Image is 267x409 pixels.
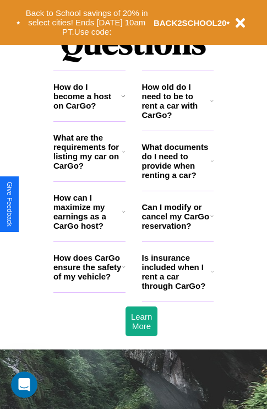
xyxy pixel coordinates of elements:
h3: What documents do I need to provide when renting a car? [142,142,211,180]
h3: How old do I need to be to rent a car with CarGo? [142,82,211,120]
div: Give Feedback [6,182,13,227]
h3: How does CarGo ensure the safety of my vehicle? [53,253,122,281]
button: Back to School savings of 20% in select cities! Ends [DATE] 10am PT.Use code: [20,6,154,40]
h3: How do I become a host on CarGo? [53,82,121,110]
iframe: Intercom live chat [11,372,37,398]
h3: How can I maximize my earnings as a CarGo host? [53,193,122,230]
h3: What are the requirements for listing my car on CarGo? [53,133,122,170]
button: Learn More [126,306,157,336]
b: BACK2SCHOOL20 [154,18,227,28]
h3: Can I modify or cancel my CarGo reservation? [142,202,210,230]
h3: Is insurance included when I rent a car through CarGo? [142,253,211,290]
